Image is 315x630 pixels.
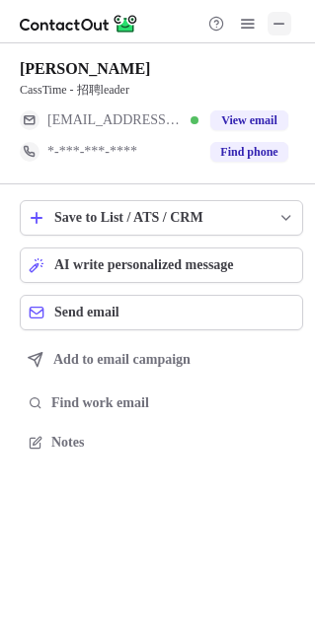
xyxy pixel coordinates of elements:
span: Send email [54,305,119,320]
div: [PERSON_NAME] [20,59,150,79]
button: Reveal Button [210,110,288,130]
span: [EMAIL_ADDRESS][DOMAIN_NAME] [47,111,184,129]
img: ContactOut v5.3.10 [20,12,138,35]
button: Find work email [20,389,303,417]
div: Save to List / ATS / CRM [54,210,269,226]
span: Add to email campaign [53,352,191,368]
button: Add to email campaign [20,342,303,378]
button: save-profile-one-click [20,200,303,236]
div: CassTime - 招聘leader [20,81,303,99]
span: Notes [51,434,295,452]
button: Notes [20,429,303,456]
button: AI write personalized message [20,247,303,283]
span: AI write personalized message [54,257,234,273]
span: Find work email [51,394,295,412]
button: Reveal Button [210,142,288,162]
button: Send email [20,295,303,330]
